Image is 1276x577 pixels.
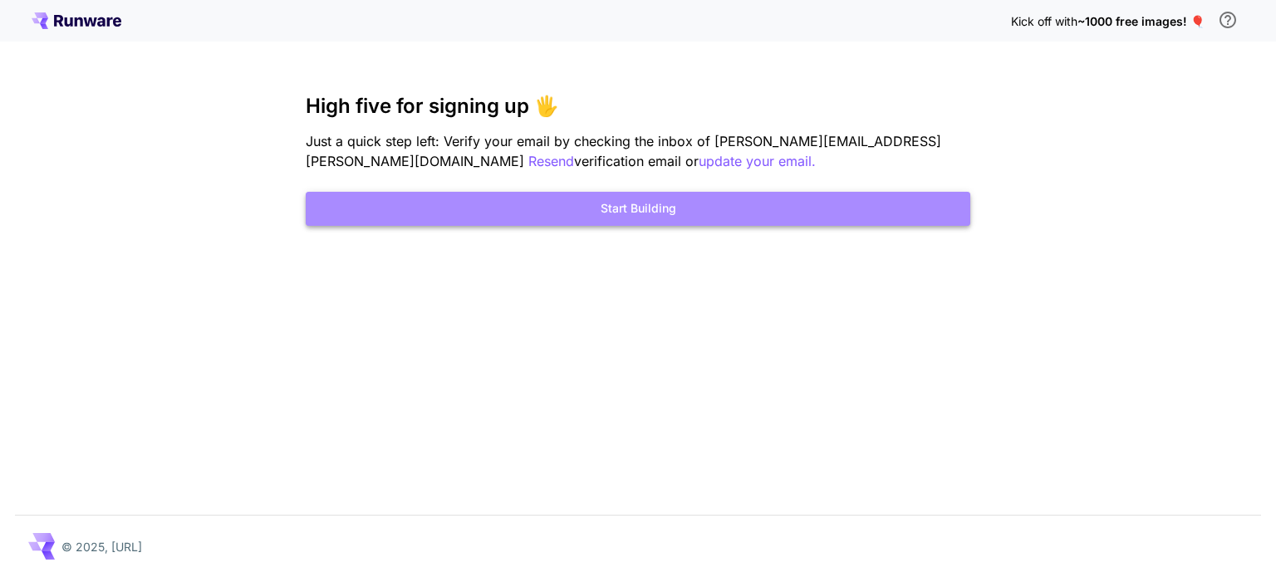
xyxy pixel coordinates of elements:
[1211,3,1244,37] button: In order to qualify for free credit, you need to sign up with a business email address and click ...
[1077,14,1205,28] span: ~1000 free images! 🎈
[61,538,142,555] p: © 2025, [URL]
[574,153,699,169] span: verification email or
[306,95,970,118] h3: High five for signing up 🖐️
[306,133,941,169] span: Just a quick step left: Verify your email by checking the inbox of [PERSON_NAME][EMAIL_ADDRESS][P...
[528,151,574,172] button: Resend
[699,151,816,172] button: update your email.
[306,192,970,226] button: Start Building
[1011,14,1077,28] span: Kick off with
